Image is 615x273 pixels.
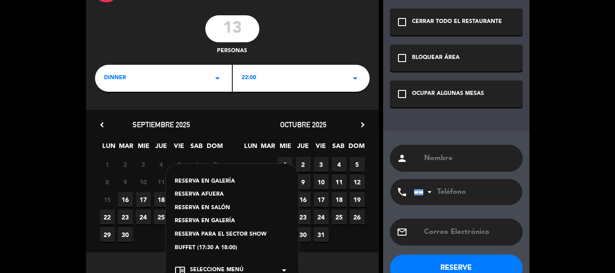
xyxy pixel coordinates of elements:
[172,141,186,156] span: VIE
[118,210,133,224] span: 23
[423,226,516,238] input: Correo Electrónico
[175,177,289,186] div: RESERVA EN GALERÍA
[358,120,367,130] i: chevron_right
[261,141,276,156] span: MAR
[314,192,329,207] span: 17
[350,210,365,224] span: 26
[208,157,223,172] span: 7
[314,227,329,242] span: 31
[101,141,116,156] span: LUN
[331,141,346,156] span: SAB
[314,210,329,224] span: 24
[154,175,169,189] span: 11
[189,141,204,156] span: SAB
[175,190,289,199] div: RESERVA AFUERA
[397,187,407,197] i: phone
[350,157,365,172] span: 5
[118,175,133,189] span: 9
[412,18,502,27] div: CERRAR TODO EL RESTAURANTE
[100,175,115,189] span: 8
[154,210,169,224] span: 25
[104,74,126,83] span: dinner
[205,15,259,42] input: 0
[414,179,513,205] input: Teléfono
[118,157,133,172] span: 2
[412,90,484,98] div: OCUPAR ALGUNAS MESAS
[212,73,223,84] i: arrow_drop_down
[350,192,365,207] span: 19
[397,17,407,27] i: check_box_outline_blank
[350,175,365,189] span: 12
[296,227,311,242] span: 30
[412,54,460,63] div: BLOQUEAR ÁREA
[296,157,311,172] span: 2
[332,175,347,189] span: 11
[100,192,115,207] span: 15
[313,141,328,156] span: VIE
[190,157,205,172] span: 6
[397,53,407,63] i: check_box_outline_blank
[207,141,222,156] span: DOM
[296,141,311,156] span: JUE
[397,153,407,164] i: person
[154,141,169,156] span: JUE
[348,141,363,156] span: DOM
[397,89,407,99] i: check_box_outline_blank
[136,157,151,172] span: 3
[118,227,133,242] span: 30
[278,141,293,156] span: MIE
[136,175,151,189] span: 10
[132,120,190,129] span: septiembre 2025
[296,192,311,207] span: 16
[175,204,289,213] div: RESERVA EN SALÓN
[154,157,169,172] span: 4
[118,192,133,207] span: 16
[100,157,115,172] span: 1
[242,74,256,83] span: 22:00
[243,141,258,156] span: LUN
[332,157,347,172] span: 4
[136,192,151,207] span: 17
[350,73,361,84] i: arrow_drop_down
[332,210,347,224] span: 25
[423,152,516,165] input: Nombre
[175,217,289,226] div: RESERVA EN GALERÍA
[172,157,187,172] span: 5
[296,175,311,189] span: 9
[100,227,115,242] span: 29
[314,175,329,189] span: 10
[119,141,134,156] span: MAR
[100,210,115,224] span: 22
[217,47,247,56] span: personas
[136,210,151,224] span: 24
[397,227,407,237] i: email
[154,192,169,207] span: 18
[296,210,311,224] span: 23
[314,157,329,172] span: 3
[175,230,289,239] div: RESERVA PARA EL SECTOR SHOW
[97,120,107,130] i: chevron_left
[175,244,289,253] div: BUFFET (17:30 A 18:00)
[278,157,293,172] span: 1
[414,179,435,205] div: Argentina: +54
[332,192,347,207] span: 18
[280,120,326,129] span: octubre 2025
[136,141,151,156] span: MIE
